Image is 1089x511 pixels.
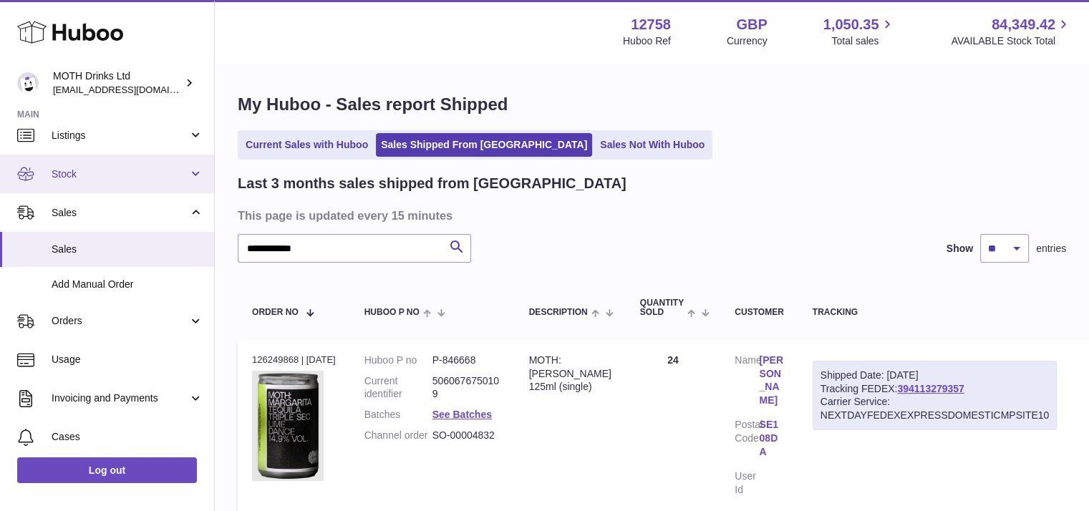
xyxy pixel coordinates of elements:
a: [PERSON_NAME] [759,354,783,408]
div: Carrier Service: NEXTDAYFEDEXEXPRESSDOMESTICMPSITE10 [821,395,1049,422]
dt: Channel order [364,429,432,442]
span: Huboo P no [364,308,420,317]
span: Stock [52,167,188,181]
a: 1,050.35 Total sales [823,15,896,48]
h2: Last 3 months sales shipped from [GEOGRAPHIC_DATA] [238,174,626,193]
span: Sales [52,243,203,256]
span: Add Manual Order [52,278,203,291]
span: entries [1036,242,1066,255]
strong: GBP [736,15,767,34]
span: [EMAIL_ADDRESS][DOMAIN_NAME] [53,84,210,95]
dd: SO-00004832 [432,429,500,442]
span: AVAILABLE Stock Total [951,34,1072,48]
a: 394113279357 [897,383,964,394]
img: orders@mothdrinks.com [17,72,39,94]
div: Customer [735,308,783,317]
dt: Name [735,354,759,412]
span: Total sales [831,34,895,48]
h1: My Huboo - Sales report Shipped [238,93,1066,116]
a: Sales Shipped From [GEOGRAPHIC_DATA] [376,133,592,157]
span: 1,050.35 [823,15,879,34]
dt: Huboo P no [364,354,432,367]
h3: This page is updated every 15 minutes [238,208,1063,223]
div: Currency [727,34,768,48]
dd: 5060676750109 [432,374,500,401]
a: 84,349.42 AVAILABLE Stock Total [951,15,1072,48]
dd: P-846668 [432,354,500,367]
span: Quantity Sold [640,298,684,317]
div: Shipped Date: [DATE] [821,369,1049,382]
dt: Current identifier [364,374,432,401]
div: Tracking FEDEX: [813,361,1057,431]
label: Show [947,242,973,255]
a: Log out [17,457,197,483]
dt: User Id [735,469,759,497]
span: Orders [52,314,188,328]
div: Tracking [813,308,1057,317]
span: Listings [52,129,188,142]
img: 127581694602485.png [252,371,324,481]
span: Invoicing and Payments [52,391,188,405]
div: Huboo Ref [623,34,671,48]
strong: 12758 [631,15,671,34]
a: Current Sales with Huboo [241,133,373,157]
dt: Batches [364,408,432,422]
div: MOTH Drinks Ltd [53,69,182,97]
dt: Postal Code [735,418,759,462]
div: 126249868 | [DATE] [252,354,336,366]
span: Description [529,308,588,317]
span: Sales [52,206,188,220]
span: Cases [52,430,203,444]
span: 84,349.42 [992,15,1055,34]
span: Order No [252,308,299,317]
a: Sales Not With Huboo [595,133,710,157]
a: SE108DA [759,418,783,459]
a: See Batches [432,409,492,420]
div: MOTH: [PERSON_NAME] 125ml (single) [529,354,611,394]
span: Usage [52,353,203,366]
